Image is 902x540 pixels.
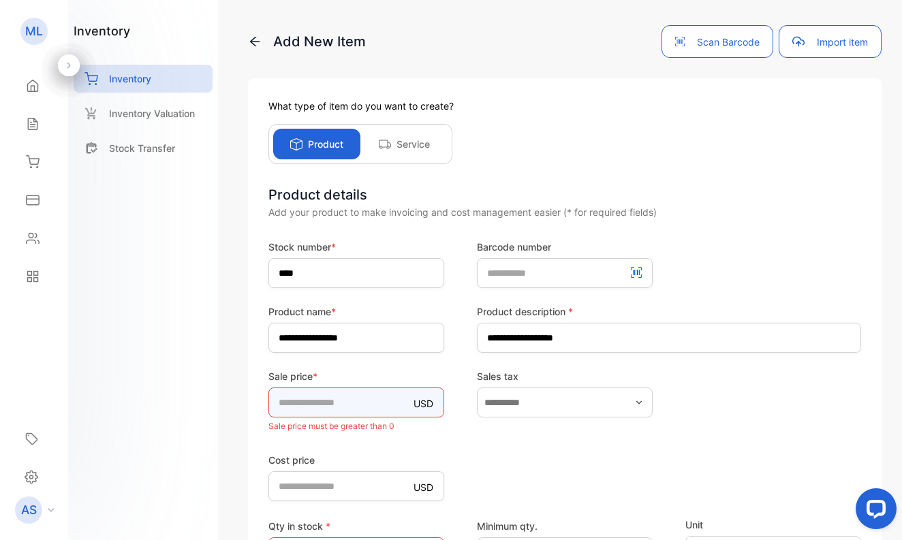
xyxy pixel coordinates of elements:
iframe: LiveChat chat widget [845,483,902,540]
button: Scan Barcode [662,25,773,58]
label: Unit [685,518,861,532]
p: Inventory Valuation [109,106,195,121]
p: USD [414,480,433,494]
p: Add New Item [248,31,366,52]
label: Product description [477,304,861,319]
label: Sales tax [477,369,653,383]
div: Add your product to make invoicing and cost management easier (* for required fields) [268,205,861,219]
label: Sale price [268,369,444,383]
p: ML [25,22,43,40]
label: Cost price [268,453,444,467]
p: Sale price must be greater than 0 [268,417,444,435]
label: Barcode number [477,240,653,254]
p: Inventory [109,72,151,86]
a: Inventory Valuation [74,99,213,127]
div: Product details [268,185,861,205]
label: Product name [268,304,444,319]
h1: inventory [74,22,130,40]
a: Stock Transfer [74,134,213,162]
p: USD [414,396,433,411]
label: Qty in stock [268,519,444,533]
p: Stock Transfer [109,141,175,155]
p: What type of item do you want to create? [268,99,861,113]
p: Product [308,137,343,151]
button: Import item [779,25,882,58]
p: Service [396,137,430,151]
label: Stock number [268,240,444,254]
a: Inventory [74,65,213,93]
p: AS [21,501,37,519]
label: Minimum qty. [477,519,653,533]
